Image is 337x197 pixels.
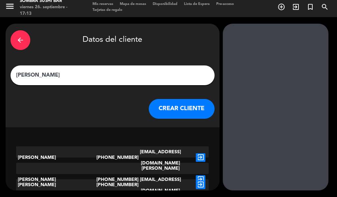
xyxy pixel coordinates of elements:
i: exit_to_app [196,181,205,189]
i: exit_to_app [196,153,205,162]
div: [PHONE_NUMBER] [96,163,129,196]
span: Tarjetas de regalo [89,8,126,12]
span: Disponibilidad [149,2,181,6]
input: Escriba nombre, correo electrónico o número de teléfono... [15,71,210,80]
button: CREAR CLIENTE [149,99,215,119]
span: Mis reservas [89,2,117,6]
button: menu [5,1,15,13]
i: add_circle_outline [277,3,285,11]
i: turned_in_not [306,3,314,11]
div: [PERSON_NAME] [16,163,96,196]
div: [PHONE_NUMBER] [96,179,129,190]
i: arrow_back [16,36,24,44]
span: Lista de Espera [181,2,213,6]
i: search [321,3,329,11]
i: exit_to_app [292,3,300,11]
div: [PERSON_NAME] [16,179,96,190]
div: viernes 26. septiembre - 17:13 [20,4,79,17]
i: menu [5,1,15,11]
div: [PHONE_NUMBER] [96,146,129,169]
div: [PERSON_NAME] [16,146,96,169]
div: [EMAIL_ADDRESS][DOMAIN_NAME] [128,146,193,169]
div: [PERSON_NAME][EMAIL_ADDRESS][DOMAIN_NAME] [128,163,193,196]
span: Mapa de mesas [117,2,149,6]
span: Pre-acceso [213,2,237,6]
div: Datos del cliente [11,29,215,52]
i: exit_to_app [196,175,205,184]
